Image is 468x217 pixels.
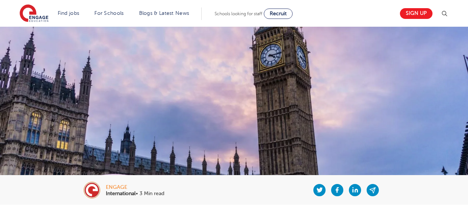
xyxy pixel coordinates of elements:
[106,191,136,196] b: International
[400,8,432,19] a: Sign up
[264,9,293,19] a: Recruit
[215,11,262,16] span: Schools looking for staff
[94,10,124,16] a: For Schools
[139,10,189,16] a: Blogs & Latest News
[106,191,164,196] p: • 3 Min read
[58,10,80,16] a: Find jobs
[270,11,287,16] span: Recruit
[106,185,164,190] div: engage
[20,4,48,23] img: Engage Education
